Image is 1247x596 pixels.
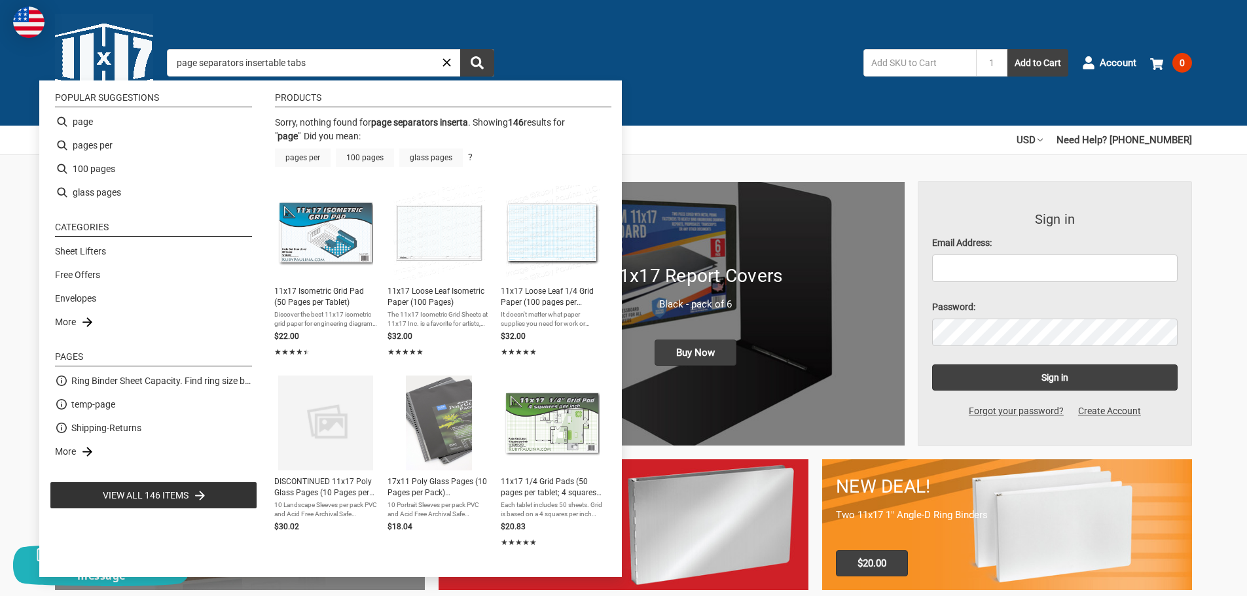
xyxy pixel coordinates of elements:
b: page separators inserta [371,117,468,128]
p: 11x17 Aluminum Ring Binders [452,528,795,543]
div: Instant Search Results [39,80,622,577]
img: duty and tax information for United States [13,7,45,38]
li: page [50,110,257,133]
a: 0 [1150,46,1192,80]
a: page [278,131,298,141]
li: 11x17 Loose Leaf 1/4 Grid Paper (100 pages per package- 4 squares per inch) [496,180,609,364]
a: glass pages [399,149,463,167]
span: 0 [1172,53,1192,73]
li: temp-page [50,393,257,416]
p: Two 11x17 1" Angle-D Ring Binders [836,508,1178,523]
li: 11x17 Loose Leaf Isometric Paper (100 Pages) [382,180,496,364]
span: $32.00 [388,332,412,341]
li: View all 146 items [50,482,257,509]
a: temp-page [71,398,115,412]
li: Free Offers [50,263,257,287]
li: 17x11 Poly Glass Pages (10 Pages per Pack) DISCONTINUED [382,370,496,555]
a: DISCONTINUED 11x17 Poly Glass Pages (10 Pages per Pack)10 Landscape Sleeves per pack PVC and Acid... [274,376,377,550]
a: Ring Binder Sheet Capacity. Find ring size by the page count [71,374,252,388]
span: $32.00 [501,332,526,341]
h1: 11x17 Report Covers [500,262,890,290]
li: Categories [55,222,252,237]
a: 11x17 Binder 2-pack only $20.00 NEW DEAL! Two 11x17 1" Angle-D Ring Binders $20.00 [822,459,1192,589]
img: 11x17 Isometric Grid Pad (50 Pages per Tablet) [278,185,373,280]
button: Add to Cart [1007,49,1068,77]
span: It doesn't matter what paper supplies you need for work or school, 11x17 Inc. has everything you ... [501,310,604,328]
li: glass pages [50,181,257,204]
a: 17x11 Poly Glass Pages (10 Pages per Pack)17x11 Poly Glass Pages (10 Pages per Pack) DISCONTINUED... [388,376,490,550]
a: Forgot your password? [962,404,1071,418]
span: ★★★★★ [388,346,424,358]
li: Envelopes [50,287,257,310]
a: 11x17 Report Covers 11x17 Report Covers Black - pack of 6 Buy Now [486,182,904,446]
span: ★★★★★ [501,536,537,548]
span: 17x11 Poly Glass Pages (10 Pages per Pack) DISCONTINUED [388,476,490,499]
a: 11x17 1/4 Grid Pads (50 pages per tablet; 4 squares per inch)11x17 1/4 Grid Pads (50 pages per ta... [501,376,604,550]
li: 11x17 Isometric Grid Pad (50 Pages per Tablet) [269,180,382,364]
a: Shipping-Returns [71,421,141,435]
span: DISCONTINUED 11x17 Poly Glass Pages (10 Pages per Pack) [274,476,377,499]
h1: Back in-stock [452,493,795,521]
span: 11x17 Loose Leaf 1/4 Grid Paper (100 pages per package- 4 squares per inch) [501,286,604,308]
span: $20.00 [836,550,908,576]
img: 11x17.com [55,14,153,112]
span: Account [1100,56,1136,71]
a: Account [1082,46,1136,80]
span: ★★★★★ [501,346,537,358]
a: 11x17 Isometric Grid Pad (50 Pages per Tablet)11x17 Isometric Grid Pad (50 Pages per Tablet)Disco... [274,185,377,359]
label: Email Address: [932,236,1178,250]
a: 11x17 Loose Leaf Isometric Paper (100 Pages)11x17 Loose Leaf Isometric Paper (100 Pages)The 11x17... [388,185,490,359]
img: 11x17 Loose Leaf Isometric Paper (100 Pages) [391,185,486,280]
span: $18.04 [388,522,412,531]
span: Each tablet includes 50 sheets. Grid is based on a 4 squares per inch system for accurate scale-a... [501,500,604,519]
li: Sheet Lifters [50,239,257,263]
li: Pages [55,352,252,366]
a: pages per [275,149,331,167]
a: 11x17 Loose Leaf 1/4 Grid Paper (100 pages per package- 4 squares per inch)11x17 Loose Leaf 1/4 G... [501,185,604,359]
p: Black - pack of 6 [500,297,890,312]
a: USD [1017,126,1043,154]
li: DISCONTINUED 11x17 Poly Glass Pages (10 Pages per Pack) [269,370,382,555]
a: Close [440,56,454,69]
input: Sign in [932,364,1178,391]
li: Shipping-Returns [50,416,257,440]
li: Ring Binder Sheet Capacity. Find ring size by the page count [50,369,257,393]
span: ★★★★★ [274,346,310,358]
img: 11x17 Loose Leaf 1/4 Grid Paper (100 pages per package- 4 squares per inch) [505,185,600,280]
li: pages per [50,133,257,157]
li: 11x17 1/4 Grid Pads (50 pages per tablet; 4 squares per inch) [496,370,609,555]
span: $30.02 [274,522,299,531]
a: Sheet Lifters [55,245,106,258]
li: Popular suggestions [55,93,252,107]
span: 11x17 Loose Leaf Isometric Paper (100 Pages) [388,286,490,308]
input: Add SKU to Cart [863,49,976,77]
span: 10 Portrait Sleeves per pack PVC and Acid Free Archival Safe Exclusive Crystal Clear Poly Glass® ... [388,500,490,519]
a: Need Help? [PHONE_NUMBER] [1057,126,1192,154]
label: Password: [932,300,1178,314]
span: View all 146 items [103,488,189,502]
img: 11x17 Report Covers [486,182,904,446]
button: Chat offline leave a message [13,544,190,586]
h1: NEW DEAL! [836,473,1178,500]
li: More [50,440,257,463]
b: 146 [508,117,524,128]
span: $22.00 [274,332,299,341]
span: $20.83 [501,522,526,531]
li: More [50,310,257,334]
span: Sorry, nothing found for . [275,117,471,128]
span: 11x17 1/4 Grid Pads (50 pages per tablet; 4 squares per inch) [501,476,604,499]
img: 17x11 Poly Glass Pages (10 Pages per Pack) [406,376,472,470]
li: 100 pages [50,157,257,181]
a: Envelopes [55,292,96,306]
span: 11x17 Isometric Grid Pad (50 Pages per Tablet) [274,286,377,308]
span: 10 Landscape Sleeves per pack PVC and Acid Free Archival Safe Exclusive Crystal Clear Poly Glass®... [274,500,377,519]
a: Free Offers [55,268,100,282]
h3: Sign in [932,209,1178,229]
input: Search by keyword, brand or SKU [167,49,494,77]
a: Back in-stock 11x17 Aluminum Ring Binders [439,459,808,589]
span: The 11x17 Isometric Grid Sheets at 11x17 Inc. is a favorite for artists, engineers and architects... [388,310,490,328]
a: 100 pages [336,149,394,167]
img: 11x17 1/4 Grid Pads (50 pages per tablet; 4 squares per inch) [505,376,600,470]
